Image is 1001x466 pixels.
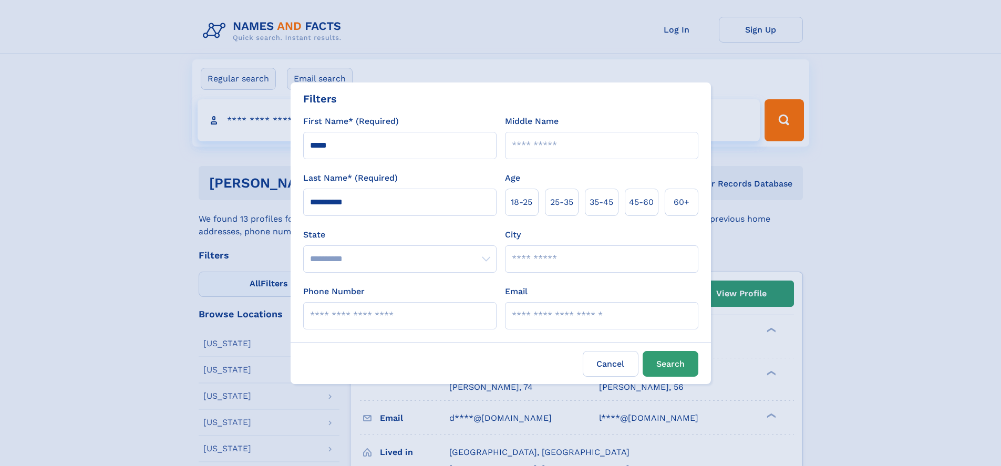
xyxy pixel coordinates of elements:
[303,91,337,107] div: Filters
[303,115,399,128] label: First Name* (Required)
[505,285,528,298] label: Email
[583,351,638,377] label: Cancel
[643,351,698,377] button: Search
[505,115,559,128] label: Middle Name
[629,196,654,209] span: 45‑60
[674,196,689,209] span: 60+
[505,229,521,241] label: City
[590,196,613,209] span: 35‑45
[511,196,532,209] span: 18‑25
[550,196,573,209] span: 25‑35
[505,172,520,184] label: Age
[303,285,365,298] label: Phone Number
[303,172,398,184] label: Last Name* (Required)
[303,229,497,241] label: State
